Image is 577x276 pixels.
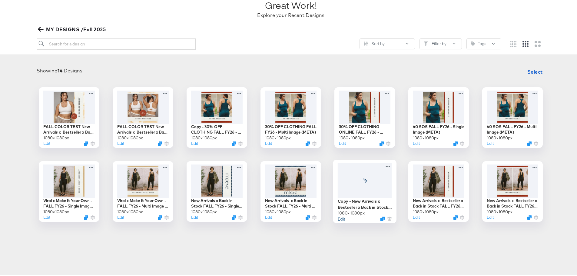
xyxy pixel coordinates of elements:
button: Edit [191,213,198,219]
div: 40 SOS FALL FY26 - Multi Image (META)1080×1080pxEditDuplicate [482,86,543,147]
svg: Duplicate [158,140,162,145]
svg: Duplicate [380,140,384,145]
svg: Duplicate [380,215,385,220]
div: 1080 × 1080 px [191,208,217,214]
button: Edit [117,139,124,145]
div: Copy - New Arrivals x Bestseller x Back in Stock FALL FY26 - Single Image (META)1080×1080pxEditDu... [333,158,396,222]
div: 1080 × 1080 px [265,208,291,214]
span: MY DESIGNS /Fall 2025 [39,24,106,32]
div: Copy - 30% OFF CLOTHING FALL FY26 - Multi Image (META)1080×1080pxEditDuplicate [187,86,247,147]
button: Edit [338,214,345,220]
button: Edit [265,213,272,219]
div: 30% OFF CLOTHING ONLINE FALL FY26 - Single Image (META)1080×1080pxEditDuplicate [334,86,395,147]
div: 1080 × 1080 px [487,208,512,214]
div: 1080 × 1080 px [117,208,143,214]
div: Showing Designs [37,66,82,73]
svg: Duplicate [453,214,458,218]
svg: Duplicate [232,140,236,145]
div: 1080 × 1080 px [265,134,291,140]
button: FilterFilter by [419,37,462,48]
svg: Medium grid [522,40,529,46]
button: Edit [43,139,50,145]
div: Viral x Make It Your Own - FALL FY26 - Multi Image (META) [117,197,169,208]
button: SlidersSort by [360,37,415,48]
div: New Arrivals x Bestseller x Back in Stock FALL FY26 - Multi Image (META)1080×1080pxEditDuplicate [482,160,543,221]
div: New Arrivals x Bestseller x Back in Stock FALL FY26 - Multi Image (META) [487,197,538,208]
div: 30% OFF CLOTHING FALL FY26 - Multi Image (META)1080×1080pxEditDuplicate [260,86,321,147]
span: Select [527,66,543,75]
div: Viral x Make It Your Own - FALL FY26 - Multi Image (META)1080×1080pxEditDuplicate [113,160,173,221]
button: Select [525,65,545,77]
div: 40 SOS FALL FY26 - Multi Image (META) [487,123,538,134]
div: FALL COLOR TEST New Arrivals x Bestseller x Back in Stock FALL FY26 - Multi Image (META) [117,123,169,134]
div: Viral x Make It Your Own - FALL FY26 - Single Image (META) [43,197,95,208]
svg: Tag [471,40,475,45]
button: Edit [487,139,494,145]
svg: Large grid [535,40,541,46]
svg: Duplicate [306,214,310,218]
div: FALL COLOR TEST New Arrivals x Bestseller x Back in Stock FALL FY26 - Multi Image (META)1080×1080... [113,86,173,147]
svg: Sliders [364,40,368,45]
svg: Duplicate [527,140,532,145]
svg: Duplicate [84,214,88,218]
button: TagTags [466,37,501,48]
div: New Arrivals x Back in Stock FALL FY26 - Multi Image (META) [265,197,317,208]
svg: Duplicate [158,214,162,218]
button: Edit [265,139,272,145]
svg: Duplicate [84,140,88,145]
button: Edit [191,139,198,145]
div: 1080 × 1080 px [413,134,439,140]
div: Explore your Recent Designs [257,11,324,18]
div: Copy - 30% OFF CLOTHING FALL FY26 - Multi Image (META) [191,123,243,134]
div: 1080 × 1080 px [487,134,512,140]
svg: Duplicate [306,140,310,145]
div: 30% OFF CLOTHING ONLINE FALL FY26 - Single Image (META) [339,123,390,134]
div: Copy - New Arrivals x Bestseller x Back in Stock FALL FY26 - Single Image (META) [338,197,392,209]
button: Edit [117,213,124,219]
div: 1080 × 1080 px [43,208,69,214]
svg: Duplicate [453,140,458,145]
div: FALL COLOR TEST New Arrivals x Bestseller x Back in Stock FALL FY26 - Single Image (META)1080×108... [39,86,99,147]
div: 40 SOS FALL FY26 - Single Image (META) [413,123,464,134]
div: 30% OFF CLOTHING FALL FY26 - Multi Image (META) [265,123,317,134]
button: MY DESIGNS /Fall 2025 [37,24,108,32]
div: 1080 × 1080 px [338,209,365,214]
strong: 14 [58,66,62,72]
div: 1080 × 1080 px [413,208,439,214]
div: New Arrivals x Back in Stock FALL FY26 - Single Image (META)1080×1080pxEditDuplicate [187,160,247,221]
input: Search for a design [37,37,196,48]
button: Edit [413,213,420,219]
div: Viral x Make It Your Own - FALL FY26 - Single Image (META)1080×1080pxEditDuplicate [39,160,99,221]
div: 1080 × 1080 px [117,134,143,140]
button: Edit [43,213,50,219]
button: Edit [413,139,420,145]
div: FALL COLOR TEST New Arrivals x Bestseller x Back in Stock FALL FY26 - Single Image (META) [43,123,95,134]
svg: Duplicate [527,214,532,218]
svg: Small grid [510,40,516,46]
div: 1080 × 1080 px [339,134,365,140]
div: New Arrivals x Bestseller x Back in Stock FALL FY26 - Single Image (META) [413,197,464,208]
svg: Duplicate [232,214,236,218]
div: 40 SOS FALL FY26 - Single Image (META)1080×1080pxEditDuplicate [408,86,469,147]
svg: Filter [424,40,428,45]
div: New Arrivals x Back in Stock FALL FY26 - Single Image (META) [191,197,243,208]
button: Edit [487,213,494,219]
div: 1080 × 1080 px [43,134,69,140]
div: New Arrivals x Bestseller x Back in Stock FALL FY26 - Single Image (META)1080×1080pxEditDuplicate [408,160,469,221]
button: Edit [339,139,346,145]
div: 1080 × 1080 px [191,134,217,140]
div: New Arrivals x Back in Stock FALL FY26 - Multi Image (META)1080×1080pxEditDuplicate [260,160,321,221]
